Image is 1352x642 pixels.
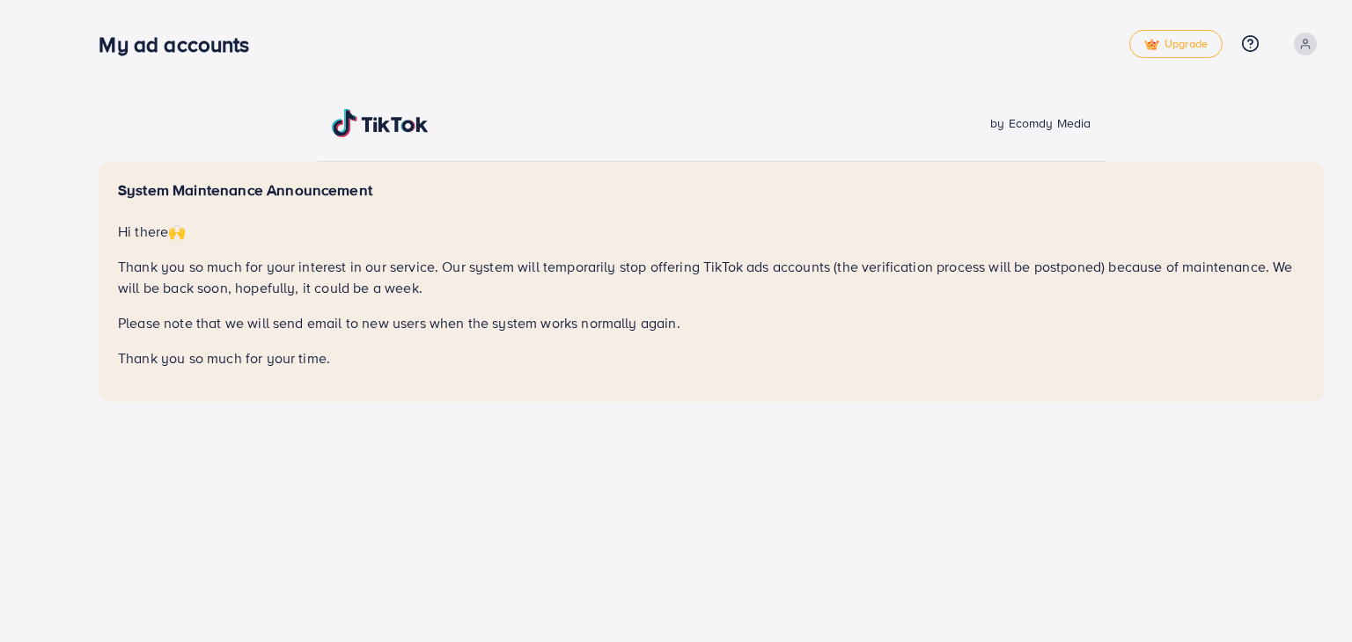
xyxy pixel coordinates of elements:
p: Please note that we will send email to new users when the system works normally again. [118,312,1304,333]
a: tickUpgrade [1129,30,1223,58]
img: TikTok [332,109,429,137]
span: Upgrade [1144,38,1208,51]
h3: My ad accounts [99,32,263,57]
p: Hi there [118,221,1304,242]
span: by Ecomdy Media [990,114,1091,132]
h5: System Maintenance Announcement [118,181,1304,200]
p: Thank you so much for your interest in our service. Our system will temporarily stop offering Tik... [118,256,1304,298]
p: Thank you so much for your time. [118,347,1304,368]
span: 🙌 [168,222,186,241]
img: tick [1144,39,1159,51]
